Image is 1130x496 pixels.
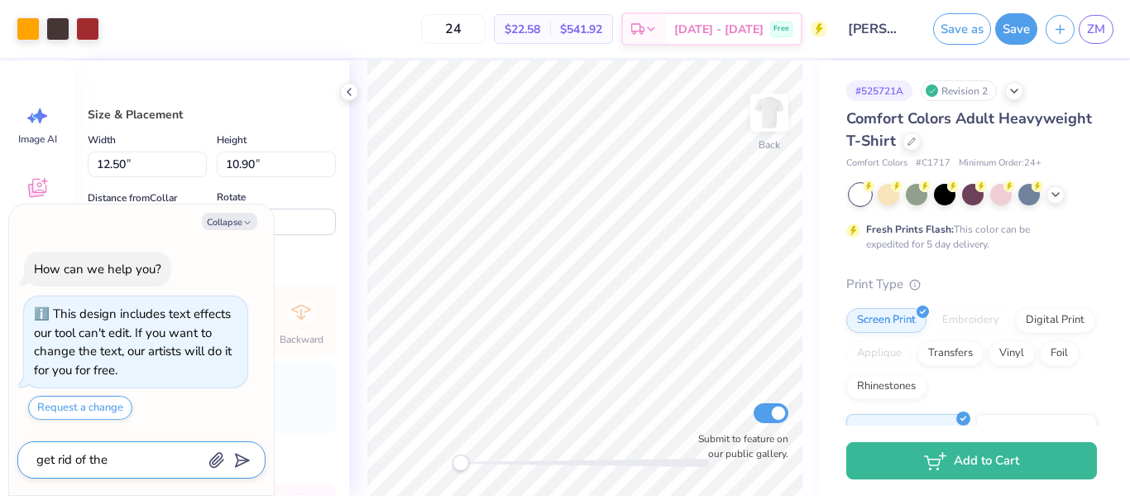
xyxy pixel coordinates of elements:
[866,222,1070,252] div: This color can be expedited for 5 day delivery.
[753,96,786,129] img: Back
[759,137,780,152] div: Back
[1040,341,1079,366] div: Foil
[846,374,927,399] div: Rhinestones
[846,108,1092,151] span: Comfort Colors Adult Heavyweight T-Shirt
[773,23,789,35] span: Free
[35,449,203,471] textarea: get rid of the
[1079,15,1113,44] a: ZM
[1087,20,1105,39] span: ZM
[846,157,907,171] span: Comfort Colors
[995,13,1037,45] button: Save
[931,308,1010,333] div: Embroidery
[560,21,602,38] span: $541.92
[452,455,469,471] div: Accessibility label
[421,14,486,44] input: – –
[866,223,954,236] strong: Fresh Prints Flash:
[989,341,1035,366] div: Vinyl
[34,261,161,277] div: How can we help you?
[1015,308,1095,333] div: Digital Print
[846,442,1097,479] button: Add to Cart
[921,80,997,101] div: Revision 2
[217,130,247,150] label: Height
[984,421,1018,439] span: Puff Ink
[916,157,950,171] span: # C1717
[505,21,540,38] span: $22.58
[217,187,246,207] label: Rotate
[28,396,132,420] button: Request a change
[18,132,57,146] span: Image AI
[846,80,912,101] div: # 525721A
[846,275,1097,294] div: Print Type
[846,308,927,333] div: Screen Print
[88,188,177,208] label: Distance from Collar
[854,421,898,439] span: Standard
[88,130,116,150] label: Width
[917,341,984,366] div: Transfers
[959,157,1041,171] span: Minimum Order: 24 +
[846,341,912,366] div: Applique
[689,431,788,461] label: Submit to feature on our public gallery.
[88,106,336,123] div: Size & Placement
[933,13,991,45] button: Save as
[674,21,764,38] span: [DATE] - [DATE]
[836,12,917,46] input: Untitled Design
[202,213,257,230] button: Collapse
[34,306,232,378] div: This design includes text effects our tool can't edit. If you want to change the text, our artist...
